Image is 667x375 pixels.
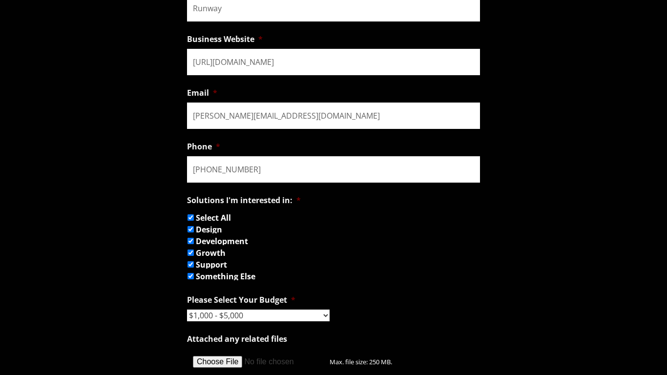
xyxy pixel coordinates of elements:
[618,328,667,375] iframe: Chat Widget
[330,350,400,366] span: Max. file size: 250 MB.
[187,156,480,183] input: (###) ###-####
[187,334,287,344] label: Attached any related files
[187,88,217,98] label: Email
[187,195,301,206] label: Solutions I'm interested in:
[187,49,480,75] input: https://
[196,261,227,269] label: Support
[196,272,255,280] label: Something Else
[187,295,295,305] label: Please Select Your Budget
[196,214,231,222] label: Select All
[187,142,220,152] label: Phone
[196,249,226,257] label: Growth
[196,226,222,233] label: Design
[196,237,248,245] label: Development
[187,34,263,44] label: Business Website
